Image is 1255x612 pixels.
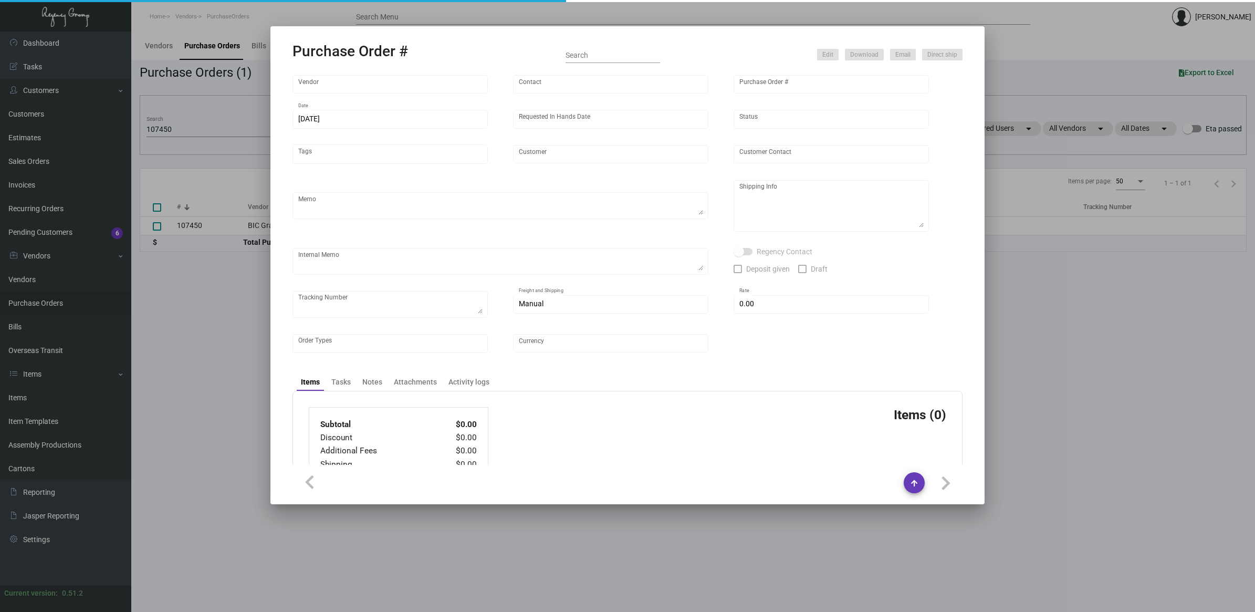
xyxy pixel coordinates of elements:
[434,444,477,458] td: $0.00
[811,263,828,275] span: Draft
[320,444,434,458] td: Additional Fees
[362,377,382,388] div: Notes
[434,458,477,471] td: $0.00
[292,43,408,60] h2: Purchase Order #
[895,50,911,59] span: Email
[822,50,833,59] span: Edit
[927,50,957,59] span: Direct ship
[448,377,489,388] div: Activity logs
[845,49,884,60] button: Download
[850,50,878,59] span: Download
[434,431,477,444] td: $0.00
[301,377,320,388] div: Items
[757,245,812,258] span: Regency Contact
[331,377,351,388] div: Tasks
[817,49,839,60] button: Edit
[62,588,83,599] div: 0.51.2
[4,588,58,599] div: Current version:
[746,263,790,275] span: Deposit given
[434,418,477,431] td: $0.00
[519,299,543,308] span: Manual
[890,49,916,60] button: Email
[894,407,946,422] h3: Items (0)
[320,458,434,471] td: Shipping
[394,377,437,388] div: Attachments
[320,418,434,431] td: Subtotal
[922,49,963,60] button: Direct ship
[320,431,434,444] td: Discount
